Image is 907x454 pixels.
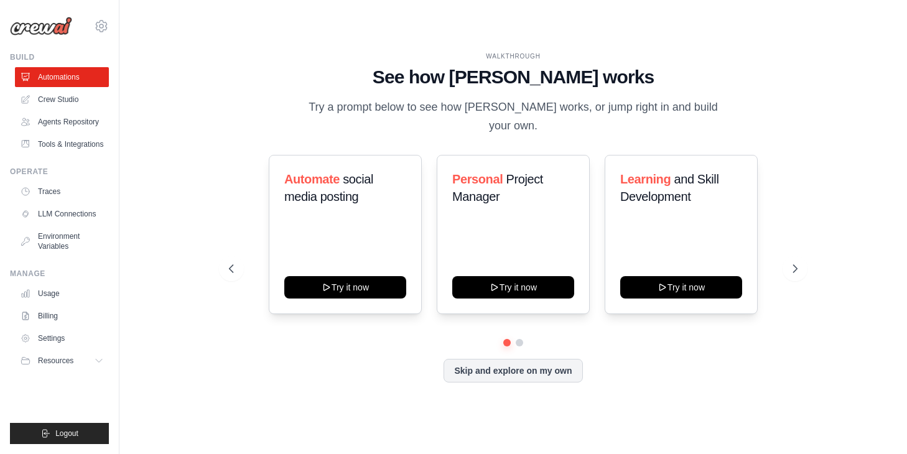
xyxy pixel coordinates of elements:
[620,172,671,186] span: Learning
[229,52,798,61] div: WALKTHROUGH
[15,306,109,326] a: Billing
[15,284,109,303] a: Usage
[15,90,109,109] a: Crew Studio
[38,356,73,366] span: Resources
[15,67,109,87] a: Automations
[10,423,109,444] button: Logout
[10,52,109,62] div: Build
[284,172,340,186] span: Automate
[304,98,722,135] p: Try a prompt below to see how [PERSON_NAME] works, or jump right in and build your own.
[10,167,109,177] div: Operate
[284,276,406,299] button: Try it now
[15,112,109,132] a: Agents Repository
[444,359,582,382] button: Skip and explore on my own
[620,172,719,203] span: and Skill Development
[284,172,373,203] span: social media posting
[15,204,109,224] a: LLM Connections
[10,269,109,279] div: Manage
[452,276,574,299] button: Try it now
[452,172,503,186] span: Personal
[229,66,798,88] h1: See how [PERSON_NAME] works
[452,172,543,203] span: Project Manager
[15,328,109,348] a: Settings
[55,429,78,438] span: Logout
[620,276,742,299] button: Try it now
[15,351,109,371] button: Resources
[10,17,72,35] img: Logo
[15,182,109,202] a: Traces
[15,226,109,256] a: Environment Variables
[15,134,109,154] a: Tools & Integrations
